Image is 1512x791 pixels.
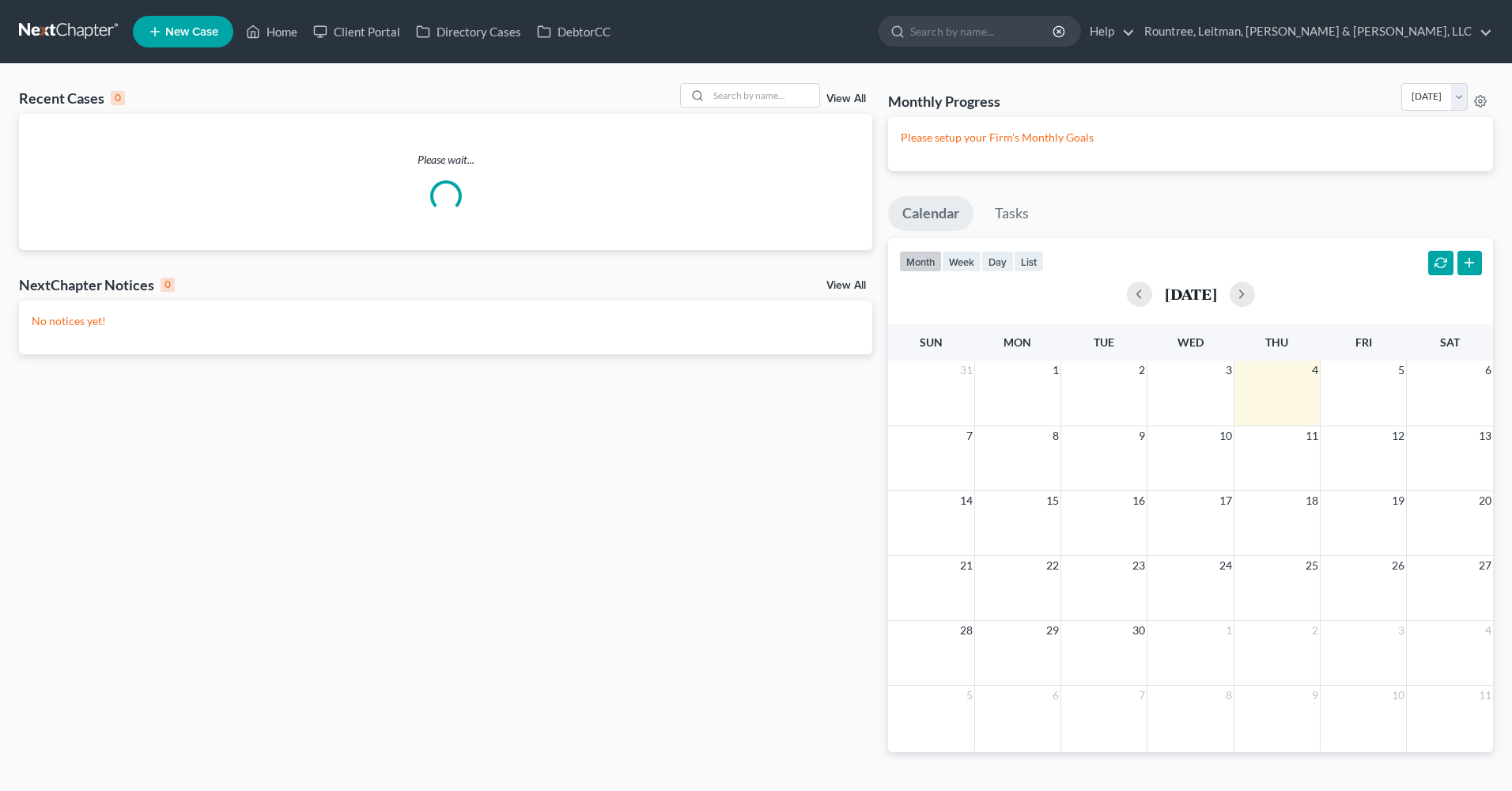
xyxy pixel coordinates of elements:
[1131,621,1147,640] span: 30
[1440,335,1460,349] span: Sat
[709,84,819,107] input: Search by name...
[1094,335,1114,349] span: Tue
[1165,286,1217,302] h2: [DATE]
[1137,426,1147,445] span: 9
[888,92,1000,111] h3: Monthly Progress
[1051,361,1060,380] span: 1
[1004,335,1031,349] span: Mon
[910,17,1055,46] input: Search by name...
[238,17,305,46] a: Home
[826,93,866,104] a: View All
[965,686,974,705] span: 5
[1397,361,1406,380] span: 5
[1224,686,1234,705] span: 8
[165,26,218,38] span: New Case
[19,152,872,168] p: Please wait...
[1355,335,1372,349] span: Fri
[901,130,1480,146] p: Please setup your Firm's Monthly Goals
[1137,686,1147,705] span: 7
[408,17,529,46] a: Directory Cases
[1477,491,1493,510] span: 20
[1310,361,1320,380] span: 4
[1177,335,1204,349] span: Wed
[965,426,974,445] span: 7
[1131,556,1147,575] span: 23
[1218,426,1234,445] span: 10
[1390,556,1406,575] span: 26
[1304,426,1320,445] span: 11
[1477,686,1493,705] span: 11
[1051,426,1060,445] span: 8
[981,196,1043,231] a: Tasks
[1045,556,1060,575] span: 22
[32,313,860,329] p: No notices yet!
[1484,621,1493,640] span: 4
[1082,17,1135,46] a: Help
[958,361,974,380] span: 31
[1477,556,1493,575] span: 27
[529,17,618,46] a: DebtorCC
[305,17,408,46] a: Client Portal
[1131,491,1147,510] span: 16
[1304,556,1320,575] span: 25
[1218,556,1234,575] span: 24
[1265,335,1288,349] span: Thu
[1310,621,1320,640] span: 2
[1051,686,1060,705] span: 6
[1014,251,1044,272] button: list
[1137,361,1147,380] span: 2
[1224,621,1234,640] span: 1
[111,91,125,105] div: 0
[1484,361,1493,380] span: 6
[920,335,943,349] span: Sun
[888,196,973,231] a: Calendar
[1390,426,1406,445] span: 12
[981,251,1014,272] button: day
[1224,361,1234,380] span: 3
[1136,17,1492,46] a: Rountree, Leitman, [PERSON_NAME] & [PERSON_NAME], LLC
[826,280,866,291] a: View All
[19,89,125,108] div: Recent Cases
[1397,621,1406,640] span: 3
[899,251,942,272] button: month
[1045,621,1060,640] span: 29
[19,275,175,294] div: NextChapter Notices
[1310,686,1320,705] span: 9
[161,278,175,292] div: 0
[958,491,974,510] span: 14
[958,556,974,575] span: 21
[1390,491,1406,510] span: 19
[1304,491,1320,510] span: 18
[942,251,981,272] button: week
[1218,491,1234,510] span: 17
[1045,491,1060,510] span: 15
[1477,426,1493,445] span: 13
[958,621,974,640] span: 28
[1390,686,1406,705] span: 10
